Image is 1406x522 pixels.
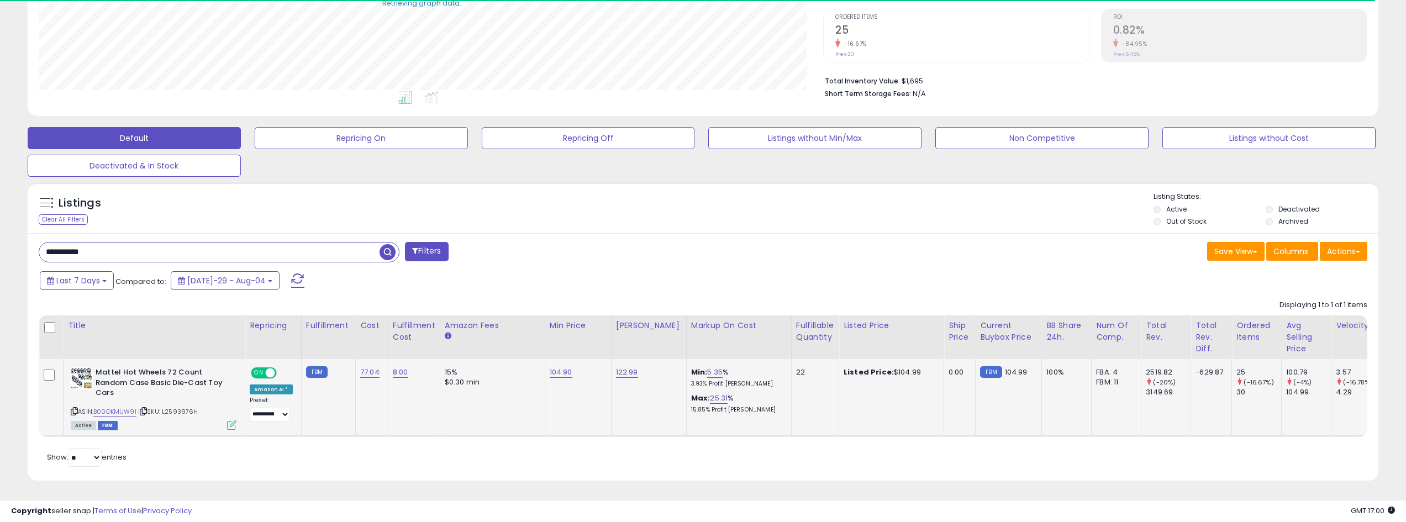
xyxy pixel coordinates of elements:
[691,367,783,388] div: %
[59,196,101,211] h5: Listings
[1096,377,1133,387] div: FBM: 11
[980,366,1002,378] small: FBM
[1320,242,1367,261] button: Actions
[28,155,241,177] button: Deactivated & In Stock
[306,320,351,331] div: Fulfillment
[1244,378,1273,387] small: (-16.67%)
[1005,367,1028,377] span: 104.99
[691,393,710,403] b: Max:
[1046,367,1083,377] div: 100%
[171,271,280,290] button: [DATE]-29 - Aug-04
[306,366,328,378] small: FBM
[825,89,911,98] b: Short Term Storage Fees:
[445,320,540,331] div: Amazon Fees
[255,127,468,149] button: Repricing On
[445,377,536,387] div: $0.30 min
[1196,367,1223,377] div: -629.87
[1236,320,1277,343] div: Ordered Items
[445,367,536,377] div: 15%
[691,320,787,331] div: Markup on Cost
[360,367,380,378] a: 77.04
[835,51,854,57] small: Prev: 30
[913,88,926,99] span: N/A
[47,452,127,462] span: Show: entries
[94,505,141,516] a: Terms of Use
[825,76,900,86] b: Total Inventory Value:
[1351,505,1395,516] span: 2025-08-12 17:00 GMT
[1046,320,1087,343] div: BB Share 24h.
[1096,367,1133,377] div: FBA: 4
[482,127,695,149] button: Repricing Off
[949,320,971,343] div: Ship Price
[550,320,607,331] div: Min Price
[138,407,198,416] span: | SKU: L2593976H
[187,275,266,286] span: [DATE]-29 - Aug-04
[56,275,100,286] span: Last 7 Days
[68,320,240,331] div: Title
[835,24,1089,39] h2: 25
[844,320,939,331] div: Listed Price
[39,214,88,225] div: Clear All Filters
[40,271,114,290] button: Last 7 Days
[1113,24,1367,39] h2: 0.82%
[1113,14,1367,20] span: ROI
[844,367,894,377] b: Listed Price:
[1336,367,1381,377] div: 3.57
[11,506,192,516] div: seller snap | |
[796,367,830,377] div: 22
[93,407,136,416] a: B00OKMUW9I
[405,242,448,261] button: Filters
[980,320,1037,343] div: Current Buybox Price
[1273,246,1308,257] span: Columns
[360,320,383,331] div: Cost
[393,367,408,378] a: 8.00
[1153,378,1176,387] small: (-20%)
[1279,300,1367,310] div: Displaying 1 to 1 of 1 items
[252,368,266,378] span: ON
[686,315,791,359] th: The percentage added to the cost of goods (COGS) that forms the calculator for Min & Max prices.
[11,505,51,516] strong: Copyright
[98,421,118,430] span: FBM
[1266,242,1318,261] button: Columns
[1146,367,1191,377] div: 2519.82
[710,393,728,404] a: 25.31
[691,380,783,388] p: 3.93% Profit [PERSON_NAME]
[796,320,834,343] div: Fulfillable Quantity
[550,367,572,378] a: 104.90
[1118,40,1147,48] small: -84.95%
[393,320,435,343] div: Fulfillment Cost
[1286,320,1326,355] div: Avg Selling Price
[616,320,682,331] div: [PERSON_NAME]
[840,40,867,48] small: -16.67%
[250,384,293,394] div: Amazon AI *
[935,127,1149,149] button: Non Competitive
[1146,320,1186,343] div: Total Rev.
[835,14,1089,20] span: Ordered Items
[1113,51,1140,57] small: Prev: 5.45%
[445,331,451,341] small: Amazon Fees.
[707,367,723,378] a: 5.35
[115,276,166,287] span: Compared to:
[1166,217,1207,226] label: Out of Stock
[275,368,293,378] span: OFF
[28,127,241,149] button: Default
[1154,192,1378,202] p: Listing States:
[949,367,967,377] div: 0.00
[250,320,297,331] div: Repricing
[616,367,638,378] a: 122.99
[691,406,783,414] p: 15.85% Profit [PERSON_NAME]
[691,393,783,414] div: %
[1207,242,1265,261] button: Save View
[825,73,1359,87] li: $1,695
[1336,320,1376,331] div: Velocity
[1236,387,1281,397] div: 30
[1162,127,1376,149] button: Listings without Cost
[1196,320,1227,355] div: Total Rev. Diff.
[1286,387,1331,397] div: 104.99
[71,421,96,430] span: All listings currently available for purchase on Amazon
[71,367,93,389] img: 51E8cYypIwL._SL40_.jpg
[691,367,708,377] b: Min:
[844,367,935,377] div: $104.99
[1286,367,1331,377] div: 100.79
[708,127,921,149] button: Listings without Min/Max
